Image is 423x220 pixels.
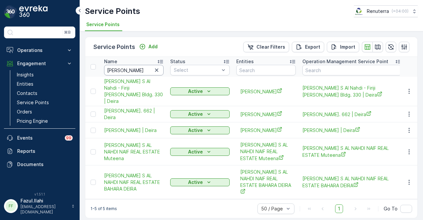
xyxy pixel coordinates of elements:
[354,5,418,17] button: Renuterra(+04:00)
[14,116,75,126] a: Pricing Engine
[240,142,292,162] a: SALEH AHMED S AL NAHDI NAIF REAL ESTATE Muteena
[256,44,285,50] p: Clear Filters
[20,198,68,204] p: Fazul.Ilahi
[302,127,402,134] span: [PERSON_NAME] | Deira
[17,118,48,124] p: Pricing Engine
[302,175,402,189] a: SALEH AHMED S AL NAHDI NAIF REAL ESTATE BAHARA DEIRA
[4,5,17,19] img: logo
[384,205,398,212] span: Go To
[4,44,75,57] button: Operations
[302,175,402,189] span: [PERSON_NAME] S AL NAHDI NAIF REAL ESTATE BAHARA DEIRA
[240,88,292,95] span: [PERSON_NAME]
[188,179,203,186] p: Active
[17,109,32,115] p: Orders
[243,42,289,52] button: Clear Filters
[14,89,75,98] a: Contacts
[305,44,320,50] p: Export
[240,169,292,196] a: SALEH AHMED S AL NAHDI NAIF REAL ESTATE BAHARA DEIRA
[335,204,343,213] span: 1
[170,178,230,186] button: Active
[85,6,140,17] p: Service Points
[17,161,73,168] p: Documents
[104,108,164,121] span: [PERSON_NAME]. 662 | Deira
[327,42,359,52] button: Import
[17,71,34,78] p: Insights
[104,172,164,192] span: [PERSON_NAME] S AL NAHDI NAIF REAL ESTATE BAHARA DEIRA
[20,204,68,215] p: [EMAIL_ADDRESS][DOMAIN_NAME]
[148,43,158,50] p: Add
[104,108,164,121] a: Saleh Ahmed S Al Nahdi - Firiji Bldg. 662 | Deira
[104,142,164,162] a: SALEH AHMED S AL NAHDI NAIF REAL ESTATE Muteena
[19,5,48,19] img: logo_dark-DEwI_e13.png
[302,65,402,75] input: Search
[104,58,117,65] p: Name
[302,127,402,134] a: Saleh Ahmed S Al Nahdi - Al Khaleeg Bldg | Deira
[17,47,62,54] p: Operations
[367,8,389,15] p: Renuterra
[240,142,292,162] span: [PERSON_NAME] S AL NAHDI NAIF REAL ESTATE Muteena
[170,110,230,118] button: Active
[302,85,402,98] span: [PERSON_NAME] S Al Nahdi - Firiji [PERSON_NAME] Bldg. 330 | Deira
[302,58,388,65] p: Operation Management Service Point
[86,21,120,28] span: Service Points
[91,111,96,117] div: Toggle Row Selected
[240,111,292,118] span: [PERSON_NAME]
[170,148,230,156] button: Active
[4,131,75,145] a: Events99
[188,88,203,95] p: Active
[4,198,75,215] button: FFFazul.Ilahi[EMAIL_ADDRESS][DOMAIN_NAME]
[17,148,73,154] p: Reports
[14,70,75,79] a: Insights
[236,65,296,75] input: Search
[17,60,62,67] p: Engagement
[302,145,402,158] span: [PERSON_NAME] S AL NAHDI NAIF REAL ESTATE Muteena
[104,65,164,75] input: Search
[240,88,292,95] a: Saleh Ahmed S Al Nahdi
[170,58,185,65] p: Status
[188,111,203,117] p: Active
[302,85,402,98] a: Saleh Ahmed S Al Nahdi - Firiji Murar Bldg. 330 | Deira
[91,128,96,133] div: Toggle Row Selected
[240,127,292,134] a: Saleh Ahmed S Al Nahdi
[174,67,219,73] p: Select
[64,30,71,35] p: ⌘B
[240,111,292,118] a: Saleh Ahmed S Al Nahdi
[104,78,164,105] a: Saleh Ahmed S Al Nahdi - Firiji Murar Bldg. 330 | Deira
[104,172,164,192] a: SALEH AHMED S AL NAHDI NAIF REAL ESTATE BAHARA DEIRA
[91,206,117,211] p: 1-5 of 5 items
[236,58,254,65] p: Entities
[302,111,402,118] span: [PERSON_NAME]. 662 | Deira
[14,107,75,116] a: Orders
[14,98,75,107] a: Service Points
[17,135,61,141] p: Events
[14,79,75,89] a: Entities
[240,127,292,134] span: [PERSON_NAME]
[91,180,96,185] div: Toggle Row Selected
[340,44,355,50] p: Import
[354,8,364,15] img: Screenshot_2024-07-26_at_13.33.01.png
[4,158,75,171] a: Documents
[4,57,75,70] button: Engagement
[104,127,164,134] span: [PERSON_NAME] | Deira
[240,169,292,196] span: [PERSON_NAME] S AL NAHDI NAIF REAL ESTATE BAHARA DEIRA
[188,127,203,134] p: Active
[4,145,75,158] a: Reports
[17,99,49,106] p: Service Points
[188,149,203,155] p: Active
[104,127,164,134] a: Saleh Ahmed S Al Nahdi - Al Khaleeg Bldg | Deira
[302,145,402,158] a: SALEH AHMED S AL NAHDI NAIF REAL ESTATE Muteena
[91,89,96,94] div: Toggle Row Selected
[93,42,135,52] p: Service Points
[17,81,33,87] p: Entities
[302,111,402,118] a: Saleh Ahmed S Al Nahdi - Firiji Bldg. 662 | Deira
[292,42,324,52] button: Export
[66,135,71,141] p: 99
[170,126,230,134] button: Active
[6,201,16,211] div: FF
[104,142,164,162] span: [PERSON_NAME] S AL NAHDI NAIF REAL ESTATE Muteena
[136,43,160,51] button: Add
[91,149,96,154] div: Toggle Row Selected
[170,87,230,95] button: Active
[17,90,37,97] p: Contacts
[104,78,164,105] span: [PERSON_NAME] S Al Nahdi - Firiji [PERSON_NAME] Bldg. 330 | Deira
